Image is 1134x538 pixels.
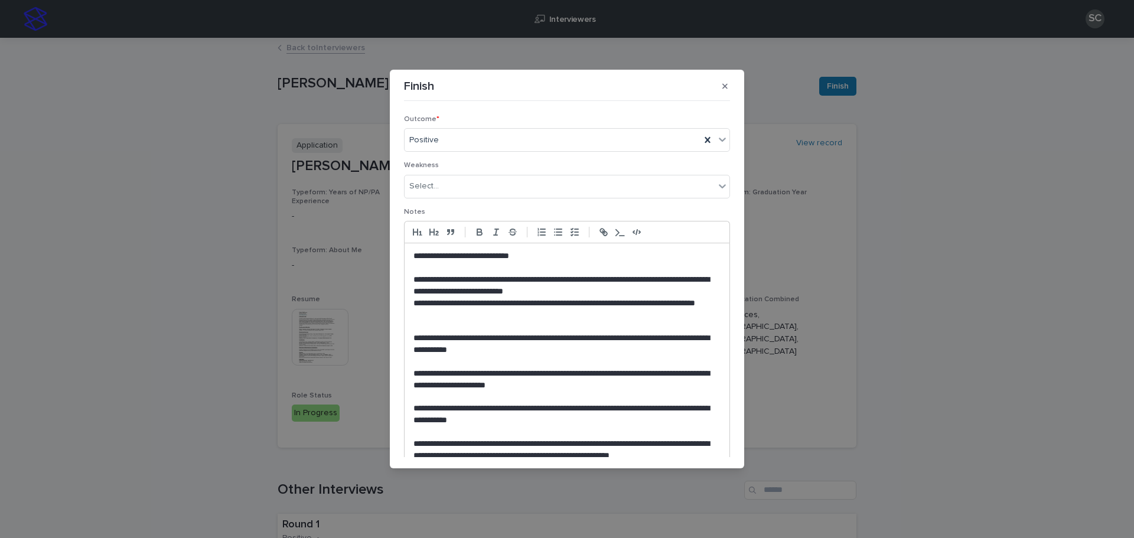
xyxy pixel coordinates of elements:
span: Notes [404,208,425,216]
span: Positive [409,134,439,146]
div: Select... [409,180,439,193]
span: Weakness [404,162,439,169]
p: Finish [404,79,434,93]
span: Outcome [404,116,439,123]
